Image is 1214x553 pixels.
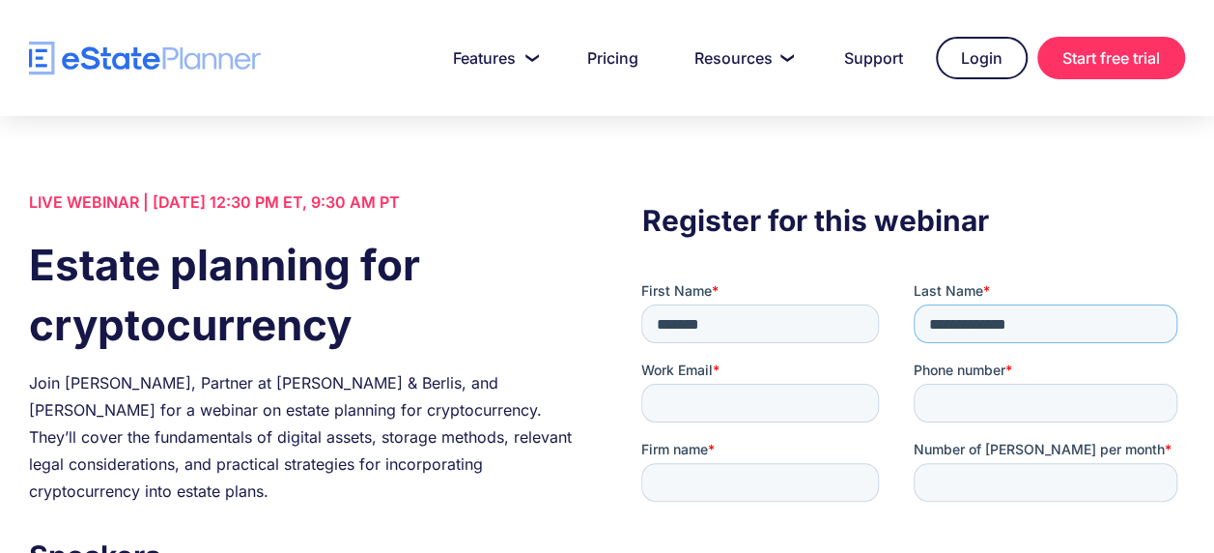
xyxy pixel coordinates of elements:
a: Resources [671,39,811,77]
h3: Register for this webinar [641,198,1185,243]
a: Start free trial [1037,37,1185,79]
div: LIVE WEBINAR | [DATE] 12:30 PM ET, 9:30 AM PT [29,189,573,216]
a: Login [936,37,1028,79]
a: Support [821,39,926,77]
h1: Estate planning for cryptocurrency [29,235,573,355]
a: Pricing [564,39,662,77]
a: Features [430,39,554,77]
a: home [29,42,261,75]
div: Join [PERSON_NAME], Partner at [PERSON_NAME] & Berlis, and [PERSON_NAME] for a webinar on estate ... [29,369,573,505]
